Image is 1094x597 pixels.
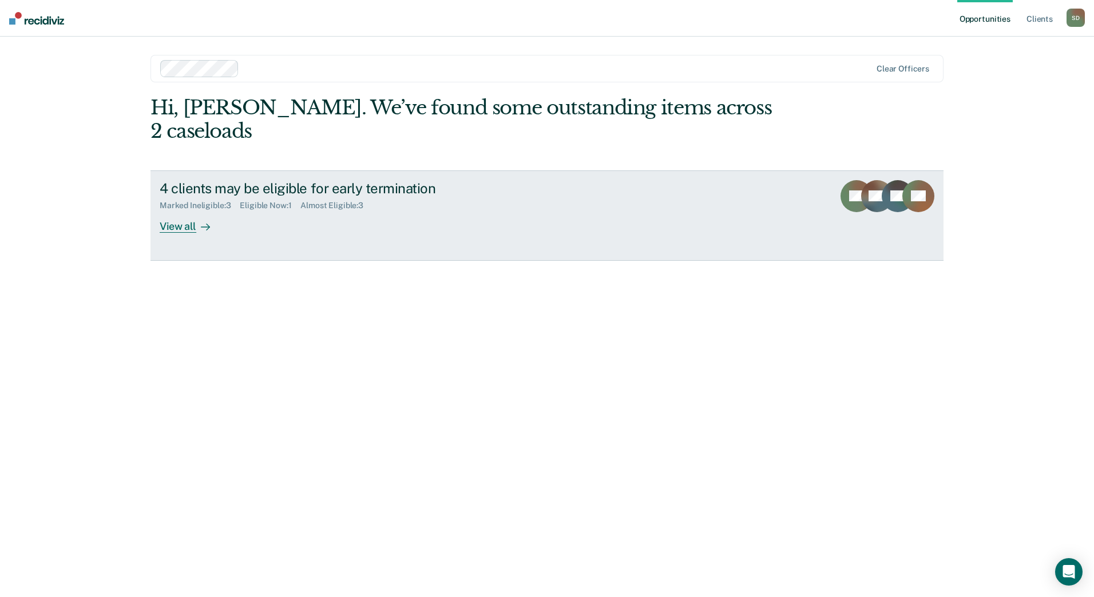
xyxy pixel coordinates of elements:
[1055,558,1083,586] div: Open Intercom Messenger
[300,201,372,210] div: Almost Eligible : 3
[160,180,561,197] div: 4 clients may be eligible for early termination
[877,64,929,74] div: Clear officers
[150,170,944,261] a: 4 clients may be eligible for early terminationMarked Ineligible:3Eligible Now:1Almost Eligible:3...
[240,201,300,210] div: Eligible Now : 1
[1067,9,1085,27] div: S D
[9,12,64,25] img: Recidiviz
[150,96,785,143] div: Hi, [PERSON_NAME]. We’ve found some outstanding items across 2 caseloads
[160,210,224,233] div: View all
[1067,9,1085,27] button: SD
[160,201,240,210] div: Marked Ineligible : 3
